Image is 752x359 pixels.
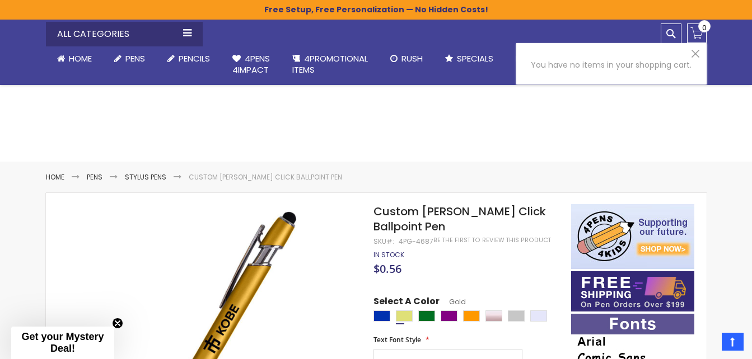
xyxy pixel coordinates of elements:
[373,261,401,276] span: $0.56
[87,172,102,182] a: Pens
[46,22,203,46] div: All Categories
[125,172,166,182] a: Stylus Pens
[281,46,379,83] a: 4PROMOTIONALITEMS
[441,310,457,322] div: Purple
[46,172,64,182] a: Home
[11,327,114,359] div: Get your Mystery Deal!Close teaser
[508,310,525,322] div: Silver
[516,53,538,64] span: Blog
[189,173,342,182] li: Custom [PERSON_NAME] Click Ballpoint Pen
[527,54,695,76] strong: You have no items in your shopping cart.
[571,271,694,311] img: Free shipping on orders over $199
[418,310,435,322] div: Green
[21,331,104,354] span: Get your Mystery Deal!
[125,53,145,64] span: Pens
[440,297,466,306] span: Gold
[463,310,480,322] div: Orange
[401,53,423,64] span: Rush
[112,318,123,329] button: Close teaser
[373,295,440,310] span: Select A Color
[687,23,707,43] a: 0
[399,237,433,246] div: 4PG-4687
[232,53,270,75] span: 4Pens 4impact
[396,310,413,322] div: Gold
[433,236,551,244] a: Be the first to review this product
[457,53,493,64] span: Specials
[373,250,404,259] span: In stock
[660,329,752,359] iframe: Google Customer Reviews
[373,237,394,246] strong: SKU
[702,22,707,33] span: 0
[292,53,368,75] span: 4PROMOTIONAL ITEMS
[485,310,502,322] div: Rose Gold
[156,46,221,71] a: Pencils
[434,46,505,71] a: Specials
[103,46,156,71] a: Pens
[69,53,92,64] span: Home
[179,53,210,64] span: Pencils
[571,204,694,269] img: 4pens 4 kids
[221,46,281,83] a: 4Pens4impact
[379,46,434,71] a: Rush
[373,335,421,344] span: Text Font Style
[373,251,404,259] div: Availability
[373,204,546,234] span: Custom [PERSON_NAME] Click Ballpoint Pen
[373,310,390,322] div: Blue
[530,310,547,322] div: Lavender
[46,46,103,71] a: Home
[505,46,549,71] a: Blog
